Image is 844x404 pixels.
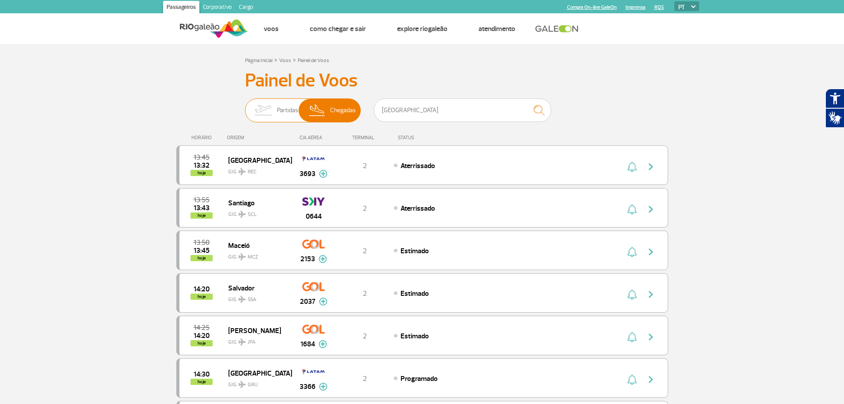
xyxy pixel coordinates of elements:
span: GIG [228,206,285,219]
img: sino-painel-voo.svg [627,374,637,385]
img: mais-info-painel-voo.svg [319,383,327,391]
img: destiny_airplane.svg [238,168,246,175]
img: mais-info-painel-voo.svg [319,298,327,306]
a: > [274,55,277,65]
span: Aterrissado [401,204,435,213]
img: sino-painel-voo.svg [627,204,637,215]
span: 2025-10-01 13:43:52 [194,205,210,211]
img: seta-direita-painel-voo.svg [646,204,656,215]
button: Abrir tradutor de língua de sinais. [825,108,844,128]
span: 2025-10-01 14:30:00 [194,371,210,377]
span: 2 [363,204,367,213]
button: Abrir recursos assistivos. [825,89,844,108]
span: REC [248,168,257,176]
div: ORIGEM [227,135,292,141]
img: seta-direita-painel-voo.svg [646,374,656,385]
span: 2025-10-01 13:32:43 [194,162,210,169]
span: GIG [228,333,285,346]
span: 2025-10-01 14:20:00 [194,286,210,292]
img: sino-painel-voo.svg [627,161,637,172]
a: Painel de Voos [298,57,329,64]
a: Explore RIOgaleão [397,24,447,33]
a: Corporativo [199,1,235,15]
span: MCZ [248,253,258,261]
a: Voos [264,24,279,33]
span: 3366 [299,381,315,392]
img: seta-direita-painel-voo.svg [646,332,656,342]
span: Partidas [277,99,298,122]
img: seta-direita-painel-voo.svg [646,161,656,172]
img: destiny_airplane.svg [238,211,246,218]
span: GIG [228,291,285,304]
span: hoje [191,379,213,385]
span: GIG [228,376,285,389]
span: Estimado [401,247,429,255]
a: RQS [654,4,664,10]
span: Maceió [228,239,285,251]
img: slider-embarque [249,99,277,122]
div: HORÁRIO [179,135,227,141]
span: SSA [248,296,257,304]
span: GIG [228,163,285,176]
span: hoje [191,294,213,300]
a: Cargo [235,1,257,15]
span: JPA [248,338,256,346]
span: Estimado [401,332,429,341]
img: sino-painel-voo.svg [627,332,637,342]
span: GIG [228,248,285,261]
span: 2025-10-01 13:50:00 [194,239,210,246]
div: Plugin de acessibilidade da Hand Talk. [825,89,844,128]
div: CIA AÉREA [292,135,336,141]
img: mais-info-painel-voo.svg [319,255,327,263]
span: GRU [248,381,258,389]
img: mais-info-painel-voo.svg [319,170,327,178]
span: 0644 [306,211,322,222]
span: 2 [363,161,367,170]
span: hoje [191,340,213,346]
span: Estimado [401,289,429,298]
img: destiny_airplane.svg [238,296,246,303]
span: hoje [191,170,213,176]
span: 2037 [300,296,315,307]
span: Aterrissado [401,161,435,170]
span: 2025-10-01 14:20:00 [194,333,210,339]
span: [GEOGRAPHIC_DATA] [228,154,285,166]
a: Passageiros [163,1,199,15]
span: 2025-10-01 13:45:00 [194,247,210,254]
span: 2025-10-01 13:45:00 [194,154,210,161]
div: STATUS [393,135,466,141]
img: seta-direita-painel-voo.svg [646,247,656,257]
span: 1684 [300,339,315,349]
span: Salvador [228,282,285,294]
a: Como chegar e sair [310,24,366,33]
img: sino-painel-voo.svg [627,247,637,257]
img: slider-desembarque [304,99,331,122]
a: > [293,55,296,65]
div: TERMINAL [336,135,393,141]
a: Página Inicial [245,57,272,64]
span: hoje [191,212,213,219]
img: destiny_airplane.svg [238,338,246,345]
span: Programado [401,374,438,383]
img: destiny_airplane.svg [238,381,246,388]
a: Imprensa [626,4,646,10]
input: Voo, cidade ou cia aérea [374,98,551,122]
span: 2 [363,247,367,255]
span: 2 [363,289,367,298]
a: Atendimento [478,24,515,33]
a: Compra On-line GaleOn [567,4,617,10]
span: [GEOGRAPHIC_DATA] [228,367,285,379]
span: 2 [363,332,367,341]
a: Voos [279,57,291,64]
h3: Painel de Voos [245,70,599,92]
span: SCL [248,211,257,219]
span: 3693 [299,169,315,179]
span: Santiago [228,197,285,208]
span: Chegadas [330,99,356,122]
img: sino-painel-voo.svg [627,289,637,300]
img: seta-direita-painel-voo.svg [646,289,656,300]
span: [PERSON_NAME] [228,325,285,336]
span: 2025-10-01 14:25:00 [194,325,210,331]
span: 2025-10-01 13:55:00 [194,197,210,203]
img: destiny_airplane.svg [238,253,246,260]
